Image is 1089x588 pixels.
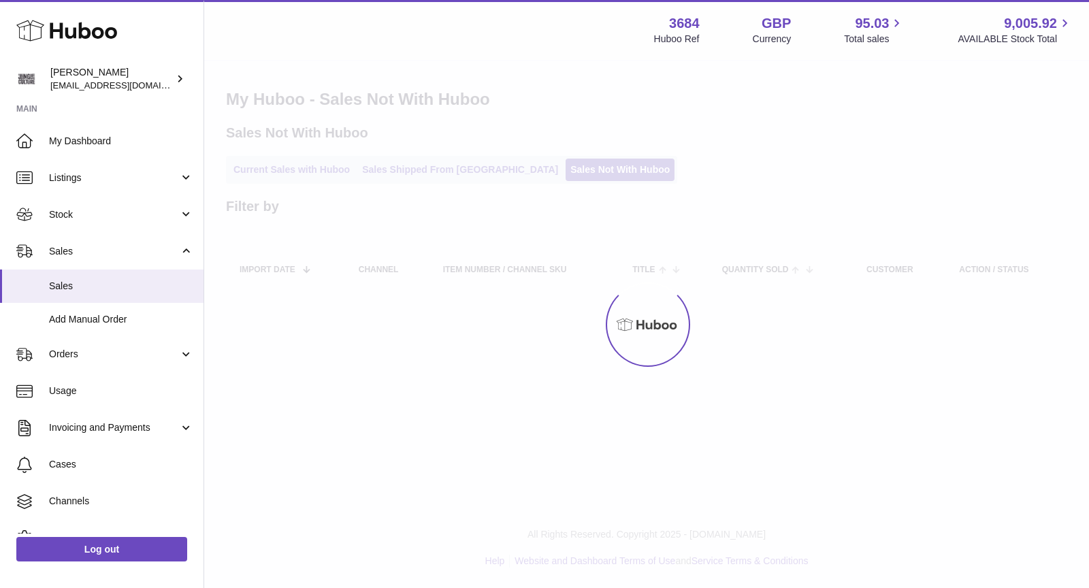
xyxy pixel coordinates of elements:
span: Usage [49,385,193,397]
strong: 3684 [669,14,700,33]
span: Invoicing and Payments [49,421,179,434]
span: Add Manual Order [49,313,193,326]
a: Log out [16,537,187,561]
div: Currency [753,33,792,46]
span: My Dashboard [49,135,193,148]
span: Orders [49,348,179,361]
span: Listings [49,171,179,184]
a: 9,005.92 AVAILABLE Stock Total [958,14,1073,46]
img: theinternationalventure@gmail.com [16,69,37,89]
span: 95.03 [855,14,889,33]
span: Stock [49,208,179,221]
a: 95.03 Total sales [844,14,905,46]
strong: GBP [762,14,791,33]
div: Huboo Ref [654,33,700,46]
span: [EMAIL_ADDRESS][DOMAIN_NAME] [50,80,200,91]
span: Cases [49,458,193,471]
span: Sales [49,280,193,293]
span: Sales [49,245,179,258]
span: 9,005.92 [1004,14,1057,33]
span: Total sales [844,33,905,46]
span: Channels [49,495,193,508]
div: [PERSON_NAME] [50,66,173,92]
span: Settings [49,532,193,544]
span: AVAILABLE Stock Total [958,33,1073,46]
